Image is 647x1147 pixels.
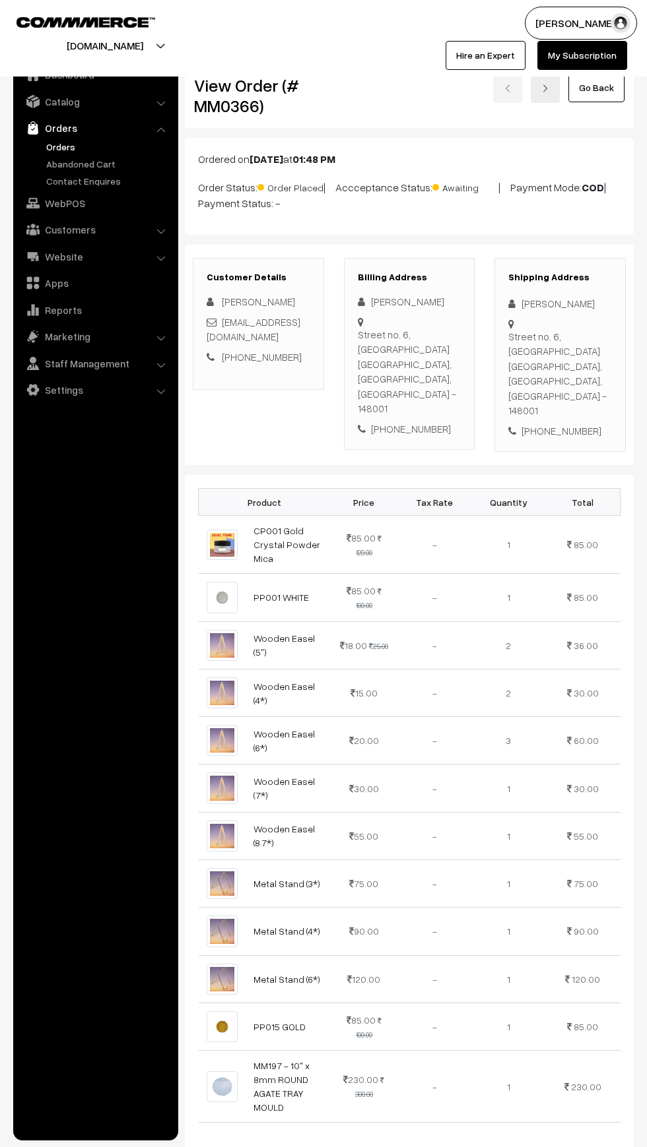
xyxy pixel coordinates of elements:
[254,728,315,753] a: Wooden Easel (6*)
[397,516,471,574] td: -
[250,152,283,166] b: [DATE]
[574,735,599,746] span: 60.00
[446,41,526,70] a: Hire an Expert
[194,75,324,116] h2: View Order (# MM0366)
[507,925,510,937] span: 1
[254,592,309,603] a: PP001 WHITE
[582,181,604,194] b: COD
[254,878,320,889] a: Metal Stand (3*)
[343,1074,378,1085] span: 230.00
[574,878,598,889] span: 75.00
[358,272,461,283] h3: Billing Address
[347,1014,376,1026] span: 85.00
[222,351,302,363] a: [PHONE_NUMBER]
[331,489,397,516] th: Price
[207,582,238,613] img: 1700132887279-120861730.png
[506,640,511,651] span: 2
[349,735,379,746] span: 20.00
[254,925,320,937] a: Metal Stand (4*)
[507,878,510,889] span: 1
[541,84,549,92] img: right-arrow.png
[254,1021,306,1032] a: PP015 GOLD
[611,13,630,33] img: user
[207,677,238,708] img: WhatsApp_Image_2024-11-18_at_4.11.26_PM-removebg-preview.png
[43,140,174,154] a: Orders
[17,352,174,375] a: Staff Management
[254,974,320,985] a: Metal Stand (6*)
[574,1021,598,1032] span: 85.00
[574,539,598,550] span: 85.00
[199,489,331,516] th: Product
[207,821,238,852] img: WhatsApp_Image_2024-11-18_at_4.11.26_PM-removebg-preview.png
[207,272,310,283] h3: Customer Details
[349,783,379,794] span: 30.00
[358,421,461,437] div: [PHONE_NUMBER]
[254,1060,310,1113] a: MM197 - 10" x 8mm ROUND AGATE TRAY MOULD
[17,13,132,29] a: COMMMERCE
[207,1011,238,1042] img: 1700132890201-552955023.png
[369,642,388,650] strike: 25.00
[347,532,376,543] span: 85.00
[507,783,510,794] span: 1
[17,378,174,402] a: Settings
[397,764,471,812] td: -
[207,530,238,560] img: n81tgtc2.png
[254,525,320,564] a: CP001 Gold Crystal Powder Mica
[397,717,471,764] td: -
[508,272,612,283] h3: Shipping Address
[358,294,461,309] div: [PERSON_NAME]
[574,783,599,794] span: 30.00
[525,7,637,40] button: [PERSON_NAME]…
[356,534,382,557] strike: 120.00
[574,592,598,603] span: 85.00
[349,925,379,937] span: 90.00
[397,669,471,716] td: -
[397,908,471,955] td: -
[347,974,380,985] span: 120.00
[397,812,471,859] td: -
[17,245,174,268] a: Website
[207,868,238,899] img: 1700853753480-601465238-removebg-preview.png
[574,640,598,651] span: 36.00
[43,157,174,171] a: Abandoned Cart
[254,633,315,658] a: Wooden Easel (5")
[17,271,174,295] a: Apps
[17,218,174,241] a: Customers
[17,17,155,27] img: COMMMERCE
[340,640,367,651] span: 18.00
[349,830,378,842] span: 55.00
[17,116,174,140] a: Orders
[207,772,238,803] img: WhatsApp_Image_2024-11-18_at_4.11.26_PM-removebg-preview.png
[397,859,471,907] td: -
[432,177,498,195] span: Awaiting
[574,830,598,842] span: 55.00
[537,41,627,70] a: My Subscription
[17,325,174,348] a: Marketing
[572,974,600,985] span: 120.00
[574,687,599,698] span: 30.00
[508,423,612,439] div: [PHONE_NUMBER]
[397,621,471,669] td: -
[507,539,510,550] span: 1
[571,1081,601,1092] span: 230.00
[545,489,620,516] th: Total
[347,585,376,596] span: 85.00
[254,776,315,801] a: Wooden Easel (7*)
[222,295,295,307] span: [PERSON_NAME]
[397,1051,471,1123] td: -
[198,151,621,167] p: Ordered on at
[506,687,511,698] span: 2
[568,73,625,102] a: Go Back
[397,955,471,1003] td: -
[254,681,315,706] a: Wooden Easel (4*)
[356,1016,382,1039] strike: 100.00
[351,687,378,698] span: 15.00
[207,915,238,946] img: 1700853753480-601465238-removebg-preview.png
[17,191,174,215] a: WebPOS
[397,489,471,516] th: Tax Rate
[349,878,378,889] span: 75.00
[292,152,335,166] b: 01:48 PM
[397,574,471,621] td: -
[358,327,461,416] div: Street no. 6, [GEOGRAPHIC_DATA] [GEOGRAPHIC_DATA], [GEOGRAPHIC_DATA], [GEOGRAPHIC_DATA] - 148001
[507,592,510,603] span: 1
